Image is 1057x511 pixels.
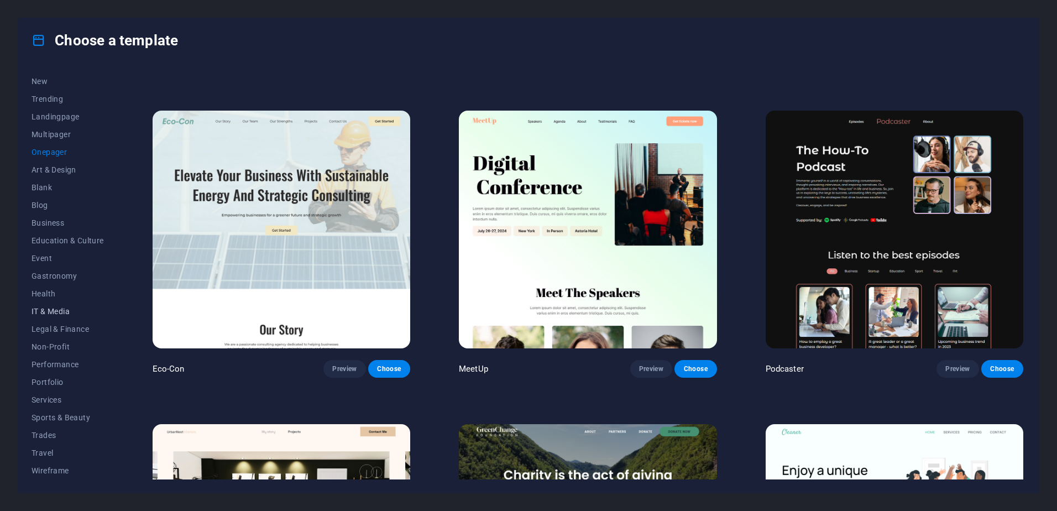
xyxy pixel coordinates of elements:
[377,364,401,373] span: Choose
[32,373,104,391] button: Portfolio
[32,183,104,192] span: Blank
[766,363,804,374] p: Podcaster
[153,111,410,348] img: Eco-Con
[32,201,104,210] span: Blog
[766,111,1023,348] img: Podcaster
[32,325,104,333] span: Legal & Finance
[32,378,104,387] span: Portfolio
[32,249,104,267] button: Event
[32,356,104,373] button: Performance
[683,364,708,373] span: Choose
[32,95,104,103] span: Trending
[32,285,104,303] button: Health
[32,32,178,49] h4: Choose a template
[32,72,104,90] button: New
[459,111,716,348] img: MeetUp
[674,360,716,378] button: Choose
[32,143,104,161] button: Onepager
[32,409,104,426] button: Sports & Beauty
[32,449,104,457] span: Travel
[32,338,104,356] button: Non-Profit
[32,391,104,409] button: Services
[32,161,104,179] button: Art & Design
[32,196,104,214] button: Blog
[32,272,104,280] span: Gastronomy
[32,395,104,404] span: Services
[981,360,1023,378] button: Choose
[32,307,104,316] span: IT & Media
[32,108,104,126] button: Landingpage
[32,112,104,121] span: Landingpage
[32,90,104,108] button: Trending
[32,267,104,285] button: Gastronomy
[153,363,185,374] p: Eco-Con
[32,413,104,422] span: Sports & Beauty
[32,126,104,143] button: Multipager
[32,165,104,174] span: Art & Design
[32,462,104,479] button: Wireframe
[990,364,1014,373] span: Choose
[32,232,104,249] button: Education & Culture
[32,342,104,351] span: Non-Profit
[32,218,104,227] span: Business
[936,360,978,378] button: Preview
[32,466,104,475] span: Wireframe
[32,254,104,263] span: Event
[32,148,104,157] span: Onepager
[32,77,104,86] span: New
[32,431,104,440] span: Trades
[32,236,104,245] span: Education & Culture
[32,320,104,338] button: Legal & Finance
[368,360,410,378] button: Choose
[459,363,488,374] p: MeetUp
[332,364,357,373] span: Preview
[32,289,104,298] span: Health
[32,130,104,139] span: Multipager
[32,444,104,462] button: Travel
[32,214,104,232] button: Business
[32,303,104,320] button: IT & Media
[945,364,970,373] span: Preview
[323,360,365,378] button: Preview
[32,179,104,196] button: Blank
[32,426,104,444] button: Trades
[32,360,104,369] span: Performance
[630,360,672,378] button: Preview
[639,364,663,373] span: Preview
